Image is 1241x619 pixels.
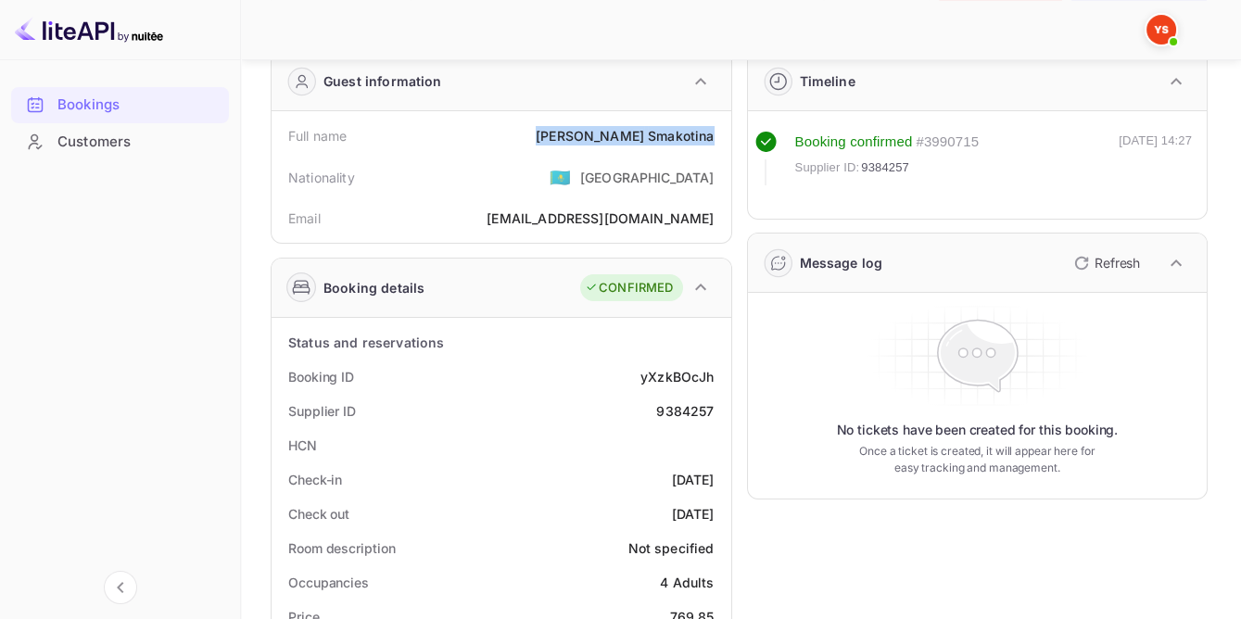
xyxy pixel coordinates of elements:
[800,71,855,91] div: Timeline
[323,71,442,91] div: Guest information
[57,132,220,153] div: Customers
[288,573,369,592] div: Occupancies
[104,571,137,604] button: Collapse navigation
[323,278,424,297] div: Booking details
[536,126,714,145] div: [PERSON_NAME] Smakotina
[288,538,395,558] div: Room description
[656,401,714,421] div: 9384257
[836,421,1118,439] p: No tickets have been created for this booking.
[288,168,355,187] div: Nationality
[1119,132,1192,185] div: [DATE] 14:27
[585,279,673,297] div: CONFIRMED
[288,333,444,352] div: Status and reservations
[288,126,347,145] div: Full name
[640,367,714,386] div: yXzkBOcJh
[11,124,229,160] div: Customers
[795,132,913,153] div: Booking confirmed
[288,208,321,228] div: Email
[800,253,883,272] div: Message log
[288,367,354,386] div: Booking ID
[660,573,714,592] div: 4 Adults
[288,401,356,421] div: Supplier ID
[57,95,220,116] div: Bookings
[916,132,979,153] div: # 3990715
[672,470,715,489] div: [DATE]
[15,15,163,44] img: LiteAPI logo
[628,538,715,558] div: Not specified
[288,436,317,455] div: HCN
[1146,15,1176,44] img: Yandex Support
[487,208,714,228] div: [EMAIL_ADDRESS][DOMAIN_NAME]
[1095,253,1140,272] p: Refresh
[580,168,715,187] div: [GEOGRAPHIC_DATA]
[288,504,349,524] div: Check out
[550,160,571,194] span: United States
[288,470,342,489] div: Check-in
[11,87,229,121] a: Bookings
[795,158,860,177] span: Supplier ID:
[1063,248,1147,278] button: Refresh
[11,87,229,123] div: Bookings
[855,443,1099,476] p: Once a ticket is created, it will appear here for easy tracking and management.
[861,158,909,177] span: 9384257
[672,504,715,524] div: [DATE]
[11,124,229,158] a: Customers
